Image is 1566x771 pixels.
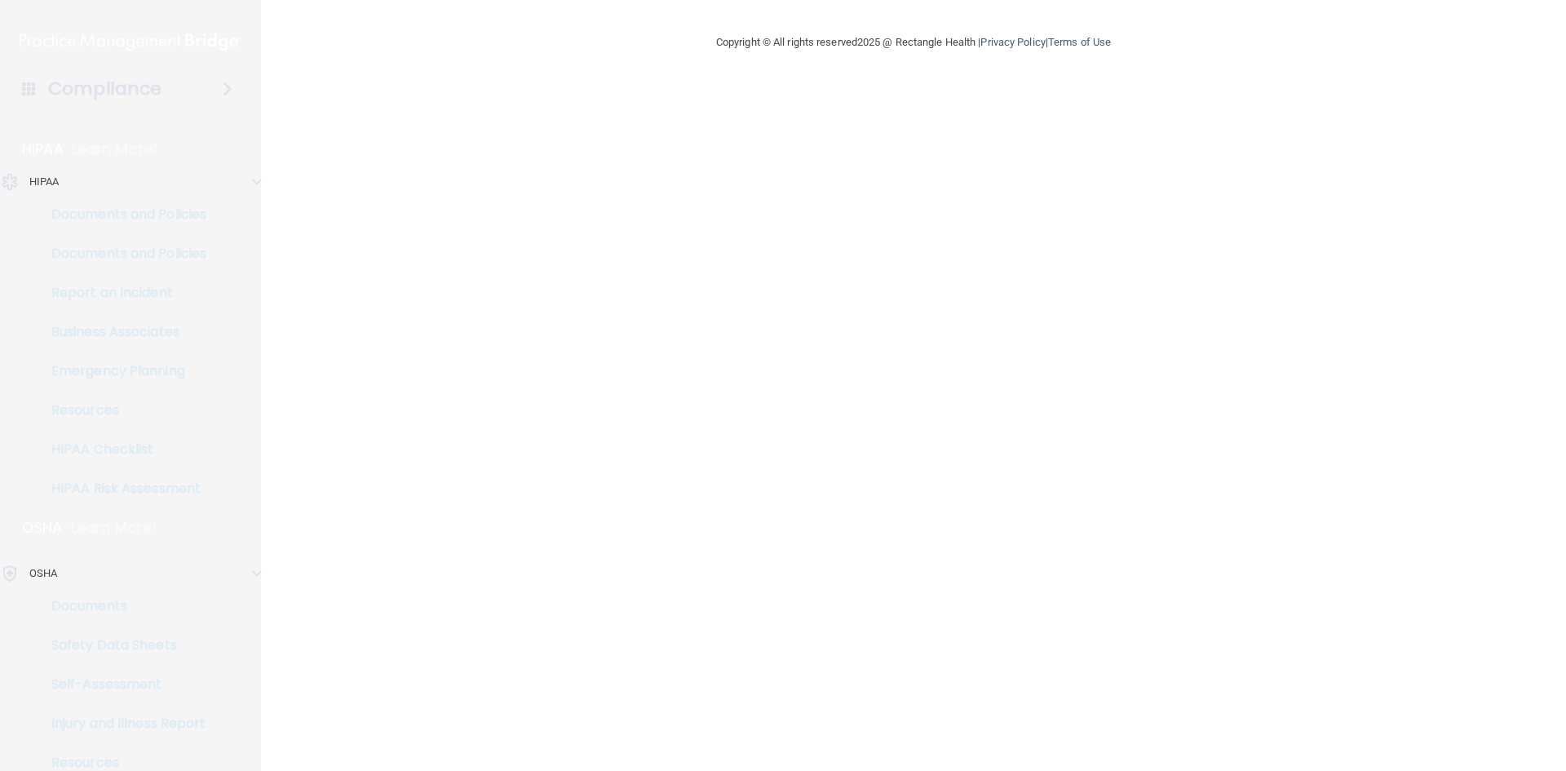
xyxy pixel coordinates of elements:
[72,140,158,159] p: Learn More!
[11,402,233,419] p: Resources
[71,518,157,538] p: Learn More!
[11,246,233,262] p: Documents and Policies
[11,481,233,497] p: HIPAA Risk Assessment
[11,676,233,693] p: Self-Assessment
[20,25,241,58] img: PMB logo
[29,172,60,192] p: HIPAA
[11,755,233,771] p: Resources
[11,716,233,732] p: Injury and Illness Report
[11,441,233,458] p: HIPAA Checklist
[1048,36,1111,48] a: Terms of Use
[11,324,233,340] p: Business Associates
[11,285,233,301] p: Report an Incident
[11,206,233,223] p: Documents and Policies
[11,363,233,379] p: Emergency Planning
[22,518,63,538] p: OSHA
[48,78,161,100] h4: Compliance
[22,140,64,159] p: HIPAA
[29,564,57,583] p: OSHA
[11,637,233,654] p: Safety Data Sheets
[11,598,233,614] p: Documents
[980,36,1045,48] a: Privacy Policy
[616,16,1211,69] div: Copyright © All rights reserved 2025 @ Rectangle Health | |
